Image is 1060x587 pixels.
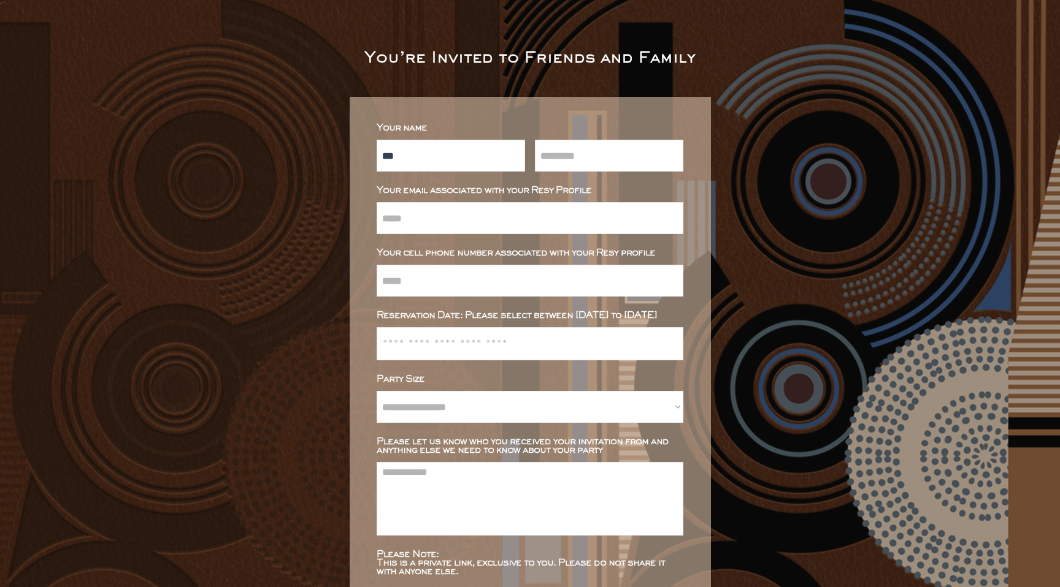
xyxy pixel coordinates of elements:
div: Party Size [377,375,683,384]
div: Reservation Date: Please select between [DATE] to [DATE] [377,311,683,320]
div: Please let us know who you received your invitation from and anything else we need to know about ... [377,437,683,455]
div: Your cell phone number associated with your Resy profile [377,249,683,257]
div: Your email associated with your Resy Profile [377,186,683,195]
div: Please Note: This is a private link, exclusive to you. Please do not share it with anyone else. [377,550,683,576]
div: Your name [377,124,683,132]
div: You’re Invited to Friends and Family [364,51,696,66]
